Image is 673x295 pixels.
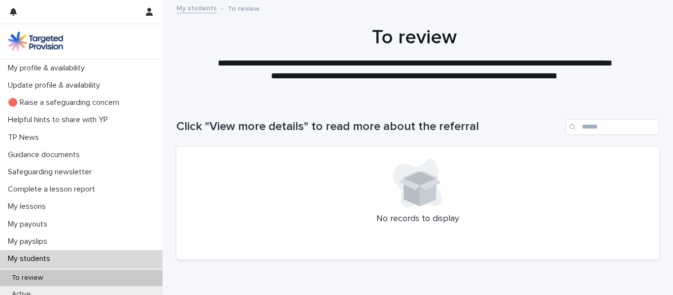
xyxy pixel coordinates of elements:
img: M5nRWzHhSzIhMunXDL62 [8,32,63,51]
p: My payouts [4,220,55,229]
p: To review [4,274,51,282]
p: My lessons [4,202,54,211]
p: Guidance documents [4,150,88,160]
p: To review [228,2,260,13]
a: My students [176,2,217,13]
h1: To review [173,26,656,49]
p: Complete a lesson report [4,185,103,194]
p: Update profile & availability [4,81,108,90]
p: My payslips [4,237,55,246]
p: My students [4,254,58,263]
p: 🔴 Raise a safeguarding concern [4,98,127,107]
p: No records to display [188,214,647,225]
p: TP News [4,133,47,142]
p: Helpful hints to share with YP [4,115,116,125]
input: Search [566,119,659,135]
p: Safeguarding newsletter [4,167,100,177]
p: My profile & availability [4,64,93,73]
h1: Click "View more details" to read more about the referral [176,120,562,134]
